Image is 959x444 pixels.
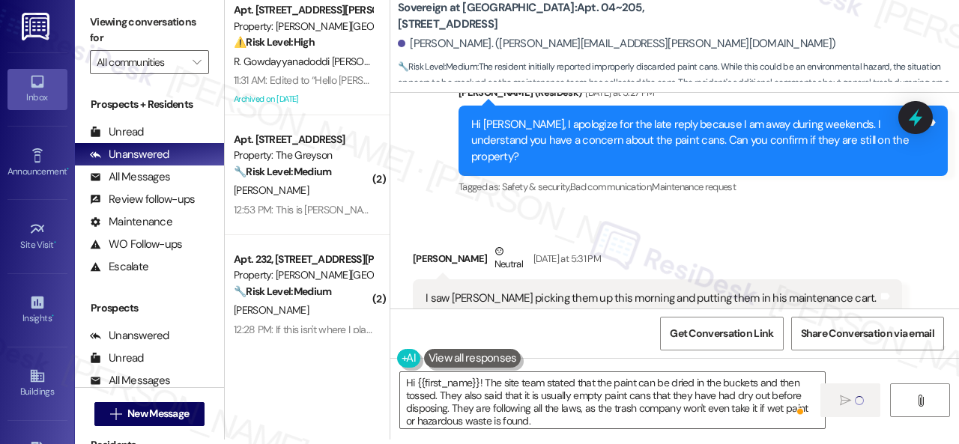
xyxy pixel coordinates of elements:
div: Prospects + Residents [75,97,224,112]
div: Review follow-ups [90,192,195,207]
label: Viewing conversations for [90,10,209,50]
strong: ⚠️ Risk Level: High [234,35,315,49]
span: Bad communication , [570,180,652,193]
span: : The resident initially reported improperly discarded paint cans. While this could be an environ... [398,59,959,107]
div: Unread [90,124,144,140]
div: [PERSON_NAME] [413,243,902,280]
span: Maintenance request [652,180,736,193]
a: Inbox [7,69,67,109]
div: WO Follow-ups [90,237,182,252]
span: New Message [127,406,189,422]
textarea: To enrich screen reader interactions, please activate Accessibility in Grammarly extension settings [400,372,825,428]
i:  [110,408,121,420]
div: Unread [90,350,144,366]
span: • [67,164,69,174]
div: 12:28 PM: If this isn't where I place work orders may I be redirected somewhere else [234,323,593,336]
div: Prospects [75,300,224,316]
input: All communities [97,50,185,74]
div: Property: The Greyson [234,148,372,163]
a: Buildings [7,363,67,404]
span: [PERSON_NAME] [234,303,309,317]
div: Apt. [STREET_ADDRESS][PERSON_NAME] [234,2,372,18]
span: R. Gowdayyanadoddi [PERSON_NAME] [234,55,411,68]
button: New Message [94,402,205,426]
div: Apt. 232, [STREET_ADDRESS][PERSON_NAME] [234,252,372,267]
div: Archived on [DATE] [232,90,374,109]
div: Escalate [90,259,148,275]
a: Insights • [7,290,67,330]
div: 12:53 PM: This is [PERSON_NAME] at the Greyson in [GEOGRAPHIC_DATA], [US_STATE] [234,203,608,216]
div: Tagged as: [459,176,948,198]
a: Site Visit • [7,216,67,257]
div: [PERSON_NAME]. ([PERSON_NAME][EMAIL_ADDRESS][PERSON_NAME][DOMAIN_NAME]) [398,36,835,52]
div: All Messages [90,169,170,185]
span: • [54,237,56,248]
div: I saw [PERSON_NAME] picking them up this morning and putting them in his maintenance cart. I woul... [426,291,878,338]
span: Safety & security , [502,180,570,193]
div: Hi [PERSON_NAME], I apologize for the late reply because I am away during weekends. I understand ... [471,117,924,165]
div: [PERSON_NAME] (ResiDesk) [459,85,948,106]
span: Get Conversation Link [670,326,773,341]
button: Share Conversation via email [791,317,944,350]
i:  [193,56,201,68]
div: Apt. [STREET_ADDRESS] [234,132,372,148]
div: Unanswered [90,328,169,344]
i:  [915,395,926,407]
div: [DATE] at 5:31 PM [530,251,601,267]
div: Property: [PERSON_NAME][GEOGRAPHIC_DATA] [234,267,372,283]
div: All Messages [90,373,170,389]
img: ResiDesk Logo [22,13,52,40]
strong: 🔧 Risk Level: Medium [234,285,331,298]
div: Neutral [491,243,526,275]
button: Get Conversation Link [660,317,783,350]
span: [PERSON_NAME] [234,183,309,197]
span: • [52,311,54,321]
span: Share Conversation via email [801,326,934,341]
div: Property: [PERSON_NAME][GEOGRAPHIC_DATA] [234,19,372,34]
div: [DATE] at 5:27 PM [581,85,654,100]
strong: 🔧 Risk Level: Medium [234,165,331,178]
i:  [840,395,851,407]
div: Unanswered [90,147,169,162]
strong: 🔧 Risk Level: Medium [398,61,477,73]
div: Maintenance [90,214,172,230]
